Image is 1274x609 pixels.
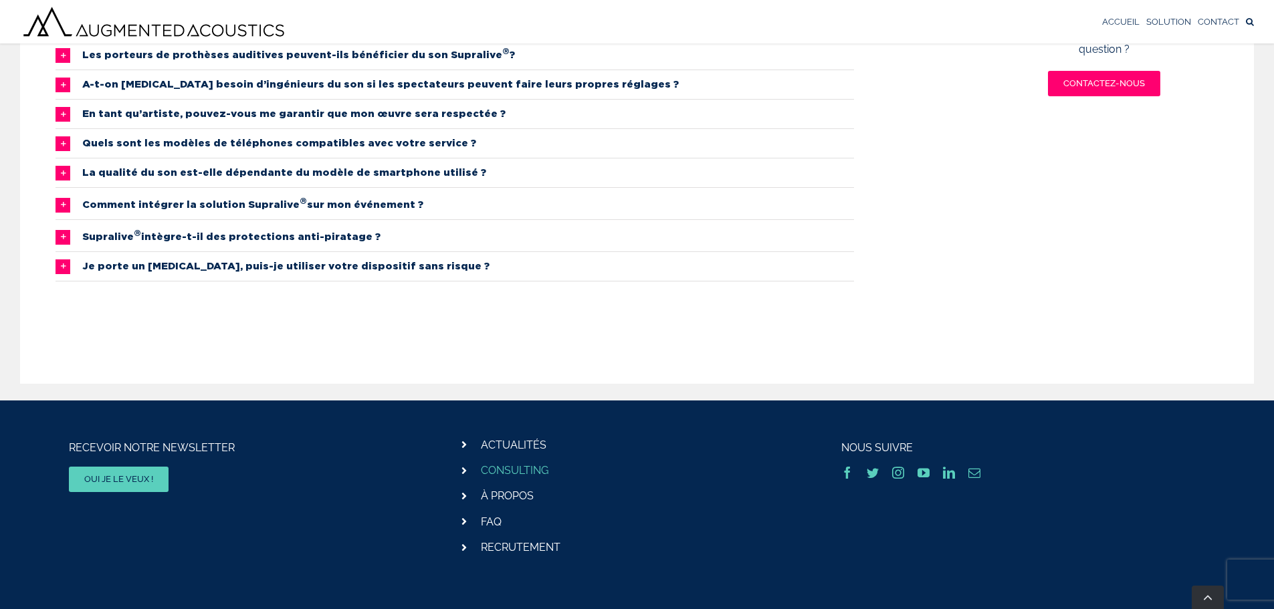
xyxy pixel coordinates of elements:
span: Les porteurs de prothèses auditives peuvent-ils bénéficier du son Supralive ? [82,45,515,63]
a: A-t-on [MEDICAL_DATA] besoin d’ingénieurs du son si les spectateurs peuvent faire leurs propres r... [56,70,854,99]
span: A-t-on [MEDICAL_DATA] besoin d’ingénieurs du son si les spectateurs peuvent faire leurs propres r... [82,77,679,92]
p: RECEVOIR NOTRE NEWSLETTER [69,440,433,456]
span: OUI JE LE VEUX ! [84,474,153,485]
a: ACTUALITÉS [481,439,546,451]
sup: ® [502,46,510,55]
a: FAQ [481,515,502,528]
a: CONTACTEZ-NOUS [1048,71,1160,96]
span: Quels sont les modèles de téléphones compatibles avec votre service ? [82,136,476,151]
a: twitter [867,467,879,479]
a: Les porteurs de prothèses auditives peuvent-ils bénéficier du son Supralive®? [56,38,854,70]
span: CONTACT [1198,17,1239,26]
span: En tant qu’artiste, pouvez-vous me garantir que mon œuvre sera respectée ? [82,106,506,122]
span: Comment intégrer la solution Supralive sur mon événement ? [82,195,423,213]
a: instagram [892,467,904,479]
a: mail [968,467,980,479]
span: SOLUTION [1146,17,1191,26]
a: Supralive®intègre-t-il des protections anti-piratage ? [56,220,854,251]
p: NOUS SUIVRE [841,440,1205,456]
span: ACCUEIL [1102,17,1140,26]
a: OUI JE LE VEUX ! [69,467,169,492]
a: CONSULTING [481,464,548,477]
span: La qualité du son est-elle dépendante du modèle de smartphone utilisé ? [82,165,486,180]
a: Comment intégrer la solution Supralive®sur mon événement ? [56,188,854,219]
a: linkedin [943,467,955,479]
span: CONTACTEZ-NOUS [1063,78,1145,89]
a: La qualité du son est-elle dépendante du modèle de smartphone utilisé ? [56,158,854,187]
a: Je porte un [MEDICAL_DATA], puis-je utiliser votre dispositif sans risque ? [56,252,854,281]
a: RECRUTEMENT [481,541,560,554]
img: Augmented Acoustics Logo [20,4,288,39]
a: À PROPOS [481,489,534,502]
a: youtube [918,467,930,479]
sup: ® [300,196,307,205]
span: Supralive intègre-t-il des protections anti-piratage ? [82,227,381,245]
a: facebook [841,467,853,479]
span: Je porte un [MEDICAL_DATA], puis-je utiliser votre dispositif sans risque ? [82,259,490,274]
sup: ® [134,228,141,237]
a: Quels sont les modèles de téléphones compatibles avec votre service ? [56,129,854,158]
a: En tant qu’artiste, pouvez-vous me garantir que mon œuvre sera respectée ? [56,100,854,128]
